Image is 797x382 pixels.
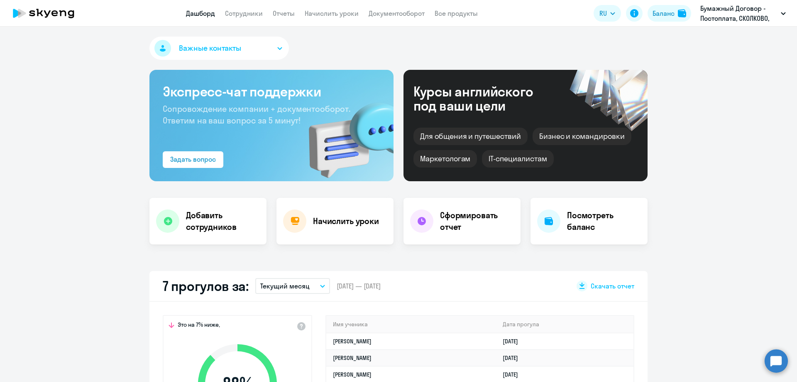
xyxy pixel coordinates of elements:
a: Начислить уроки [305,9,359,17]
a: [DATE] [503,371,525,378]
a: Отчеты [273,9,295,17]
h4: Добавить сотрудников [186,209,260,233]
h3: Экспресс-чат поддержки [163,83,380,100]
img: bg-img [297,88,394,181]
div: Бизнес и командировки [533,128,631,145]
div: Задать вопрос [170,154,216,164]
button: Текущий месяц [255,278,330,294]
p: Бумажный Договор - Постоплата, СКОЛКОВО, [PERSON_NAME] ШКОЛА УПРАВЛЕНИЯ [700,3,777,23]
span: RU [599,8,607,18]
p: Текущий месяц [260,281,310,291]
img: balance [678,9,686,17]
h2: 7 прогулов за: [163,278,249,294]
h4: Начислить уроки [313,215,379,227]
a: [PERSON_NAME] [333,338,372,345]
a: [DATE] [503,338,525,345]
span: Скачать отчет [591,281,634,291]
button: Балансbalance [648,5,691,22]
a: [PERSON_NAME] [333,371,372,378]
span: Сопровождение компании + документооборот. Ответим на ваш вопрос за 5 минут! [163,104,350,126]
button: Задать вопрос [163,151,223,168]
div: Курсы английского под ваши цели [413,84,555,113]
span: Важные контакты [179,43,241,54]
div: Маркетологам [413,150,477,168]
a: [PERSON_NAME] [333,354,372,362]
div: IT-специалистам [482,150,553,168]
a: Все продукты [435,9,478,17]
button: Бумажный Договор - Постоплата, СКОЛКОВО, [PERSON_NAME] ШКОЛА УПРАВЛЕНИЯ [696,3,790,23]
span: Это на 7% ниже, [178,321,220,331]
th: Имя ученика [326,316,496,333]
h4: Сформировать отчет [440,209,514,233]
a: [DATE] [503,354,525,362]
span: [DATE] — [DATE] [337,281,381,291]
a: Дашборд [186,9,215,17]
th: Дата прогула [496,316,633,333]
button: RU [594,5,621,22]
div: Баланс [653,8,675,18]
a: Сотрудники [225,9,263,17]
a: Документооборот [369,9,425,17]
button: Важные контакты [149,37,289,60]
h4: Посмотреть баланс [567,209,641,233]
div: Для общения и путешествий [413,128,528,145]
